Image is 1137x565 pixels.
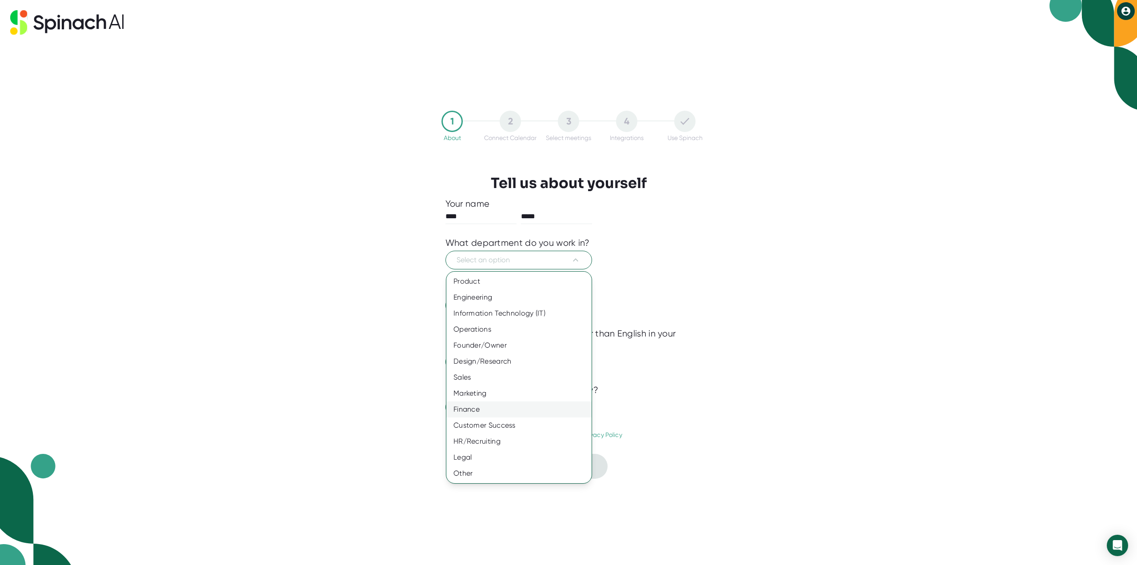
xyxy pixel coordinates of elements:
div: Other [446,465,592,481]
div: Product [446,273,592,289]
div: HR/Recruiting [446,433,592,449]
div: Founder/Owner [446,337,592,353]
div: Information Technology (IT) [446,305,592,321]
div: Finance [446,401,592,417]
div: Design/Research [446,353,592,369]
div: Sales [446,369,592,385]
div: Marketing [446,385,592,401]
div: Open Intercom Messenger [1107,535,1128,556]
div: Engineering [446,289,592,305]
div: Legal [446,449,592,465]
div: Customer Success [446,417,592,433]
div: Operations [446,321,592,337]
